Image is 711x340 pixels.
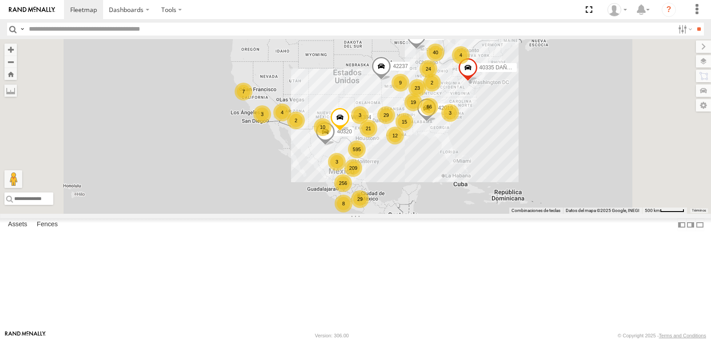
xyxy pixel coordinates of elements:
div: 24 [419,60,437,78]
button: Escala del mapa: 500 km por 51 píxeles [642,208,687,214]
i: ? [662,3,676,17]
button: Combinaciones de teclas [511,208,560,214]
label: Search Query [19,23,26,36]
div: 3 [351,106,369,124]
div: 23 [408,79,426,97]
label: Assets [4,219,32,231]
button: Zoom in [4,44,17,56]
button: Arrastra al hombrecito al mapa para abrir Street View [4,170,22,188]
div: 29 [351,190,369,208]
div: 3 [328,153,346,171]
div: 2 [423,74,441,92]
img: rand-logo.svg [9,7,55,13]
button: Zoom Home [4,68,17,80]
span: 40335 DAÑADO [479,64,519,70]
div: 66 [420,98,438,116]
span: 42019 [438,105,453,111]
div: 9 [391,74,409,92]
div: 4 [452,46,470,64]
label: Map Settings [696,99,711,112]
div: 595 [348,140,366,158]
div: 21 [359,120,377,137]
div: Miguel Cantu [604,3,630,16]
div: 209 [344,159,362,177]
label: Dock Summary Table to the Right [686,218,695,231]
a: Terms and Conditions [659,333,706,338]
div: © Copyright 2025 - [618,333,706,338]
div: 7 [235,83,252,100]
div: 4 [273,104,291,121]
div: 2 [287,112,305,129]
label: Measure [4,84,17,97]
label: Fences [32,219,62,231]
div: 40 [427,44,444,61]
span: 42237 [393,63,407,69]
label: Hide Summary Table [695,218,704,231]
label: Search Filter Options [675,23,694,36]
span: Datos del mapa ©2025 Google, INEGI [566,208,639,213]
a: Visit our Website [5,331,46,340]
a: Términos (se abre en una nueva pestaña) [692,209,706,212]
div: 3 [441,104,459,122]
button: Zoom out [4,56,17,68]
span: 500 km [645,208,660,213]
div: 10 [314,118,332,136]
span: 40320 [337,128,352,135]
div: 256 [334,174,352,192]
div: 29 [377,106,395,124]
label: Dock Summary Table to the Left [677,218,686,231]
div: 3 [253,105,271,123]
div: 15 [395,113,413,131]
div: Version: 306.00 [315,333,349,338]
div: 12 [386,127,404,144]
div: 8 [335,195,352,212]
div: 19 [404,93,422,111]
